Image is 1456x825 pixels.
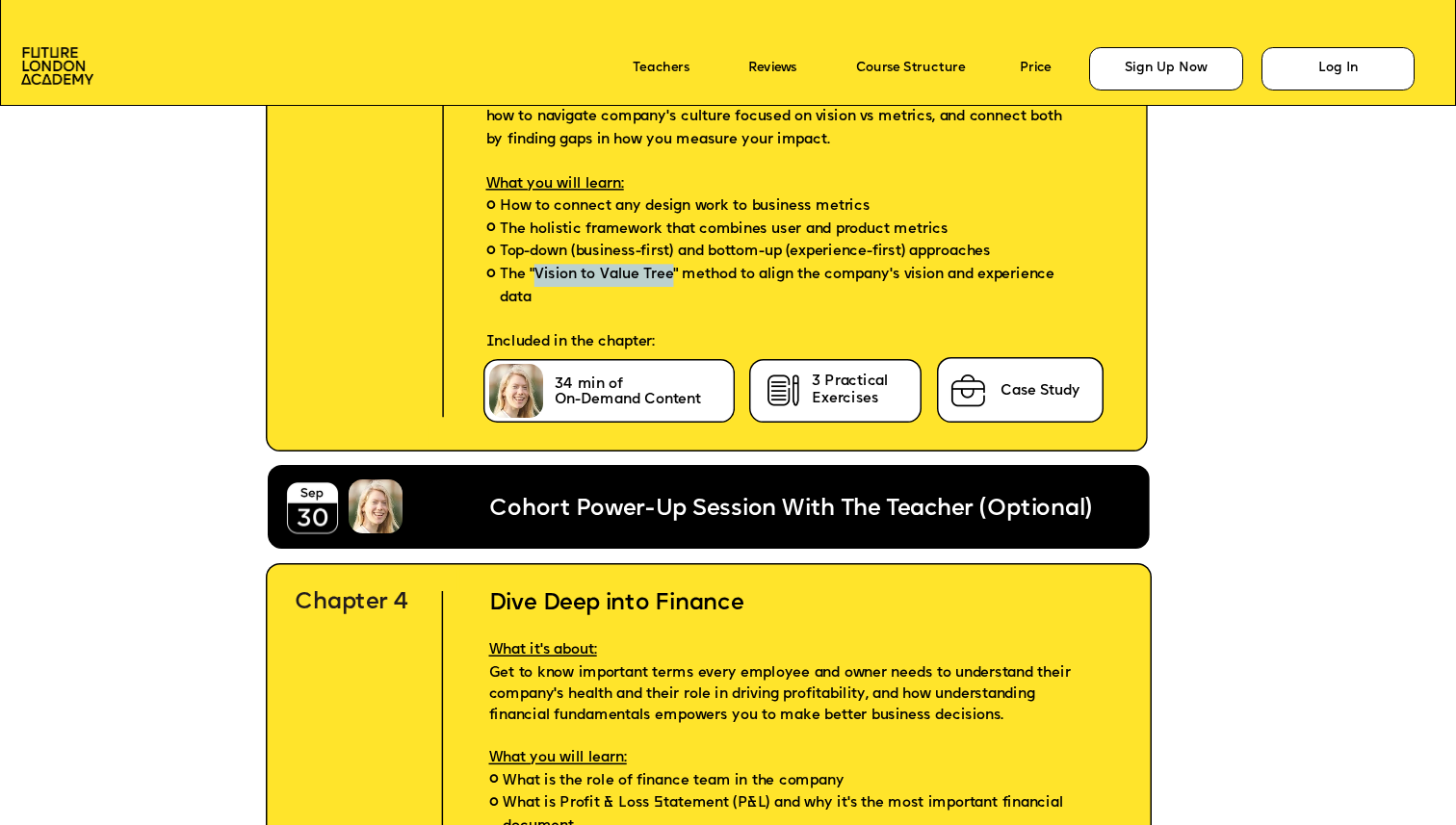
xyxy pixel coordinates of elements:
span: 3 Practical Exercises [812,375,893,405]
span: How to connect any design work to business metrics [501,200,871,213]
a: Reviews [748,62,796,76]
img: image-75ee59ac-5515-4aba-aadc-0d7dfe35305c.png [947,370,989,411]
span: Case Study [1001,385,1080,398]
p: Included in the chapter: [457,310,1116,368]
span: The "Vision to Value Tree" method to align the company's vision and experience data [501,265,1074,310]
img: image-aac980e9-41de-4c2d-a048-f29dd30a0068.png [21,47,93,84]
span: Get to know important terms every employee and owner needs to understand their company's health a... [489,667,1075,723]
span: Cohort Power-Up Session With The Teacher (Optional) [489,498,1091,521]
h2: Dive Deep into Finance [460,561,1139,618]
span: Top-down (business-first) and bottom-up (experience-first) approaches [501,242,991,265]
span: What you will learn: [486,178,624,191]
a: Teachers [633,62,689,76]
span: The holistic framework that combines user and product metrics [501,219,949,242]
a: Price [1020,62,1051,76]
span: What it's about: [489,644,597,657]
span: What is the role of finance team in the company [504,770,845,793]
img: image-cb722855-f231-420d-ba86-ef8a9b8709e7.png [762,371,804,412]
a: Course Structure [856,62,966,76]
span: 34 min of On-Demand Content [555,378,701,407]
span: Chapter 4 [295,591,408,614]
span: What you will learn: [489,752,627,764]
